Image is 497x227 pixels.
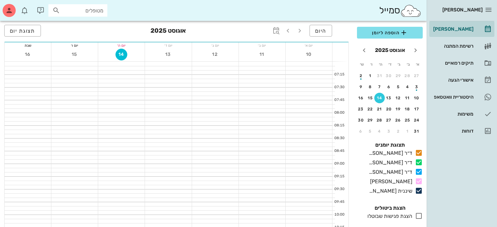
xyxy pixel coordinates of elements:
[51,42,98,49] div: יום ו׳
[400,4,421,17] img: SmileCloud logo
[22,49,34,60] button: 16
[393,73,403,78] div: 29
[332,72,346,77] div: 07:15
[384,115,394,125] button: 27
[365,115,376,125] button: 29
[356,82,366,92] button: 9
[256,49,268,60] button: 11
[358,44,370,56] button: חודש הבא
[365,71,376,81] button: 1
[432,128,473,134] div: דוחות
[209,52,221,57] span: 12
[366,187,412,195] div: שיננית [PERSON_NAME]
[374,118,385,122] div: 28
[332,85,346,90] div: 07:30
[376,59,385,70] th: ה׳
[384,71,394,81] button: 30
[402,82,413,92] button: 4
[310,25,332,37] button: היום
[332,148,346,154] div: 08:45
[395,59,403,70] th: ג׳
[332,199,346,205] div: 09:45
[374,115,385,125] button: 28
[432,94,473,100] div: היסטוריית וואטסאפ
[393,126,403,137] button: 2
[384,93,394,103] button: 13
[365,129,376,134] div: 5
[356,104,366,114] button: 23
[358,59,366,70] th: ש׳
[163,52,174,57] span: 13
[5,42,51,49] div: שבת
[332,161,346,167] div: 09:00
[22,52,34,57] span: 16
[365,96,376,100] div: 15
[286,42,332,49] div: יום א׳
[366,168,412,176] div: ד״ר [PERSON_NAME]
[402,85,413,89] div: 4
[384,129,394,134] div: 3
[374,85,385,89] div: 7
[432,60,473,66] div: תיקים רפואיים
[429,89,494,105] a: היסטוריית וואטסאפ
[356,129,366,134] div: 6
[412,126,422,137] button: 31
[365,104,376,114] button: 22
[384,85,394,89] div: 6
[239,42,285,49] div: יום ב׳
[256,52,268,57] span: 11
[429,72,494,88] a: אישורי הגעה
[393,93,403,103] button: 12
[163,49,174,60] button: 13
[374,129,385,134] div: 4
[4,25,41,37] button: תצוגת יום
[145,42,191,49] div: יום ד׳
[366,149,412,157] div: ד״ר [PERSON_NAME]
[402,115,413,125] button: 25
[393,129,403,134] div: 2
[151,25,186,38] h3: אוגוסט 2025
[402,118,413,122] div: 25
[374,126,385,137] button: 4
[432,111,473,117] div: משימות
[432,26,473,32] div: [PERSON_NAME]
[98,42,145,49] div: יום ה׳
[432,77,473,83] div: אישורי הגעה
[384,73,394,78] div: 30
[332,110,346,116] div: 08:00
[412,107,422,111] div: 17
[393,107,403,111] div: 19
[332,186,346,192] div: 09:30
[385,59,394,70] th: ד׳
[356,93,366,103] button: 16
[393,82,403,92] button: 5
[412,71,422,81] button: 27
[209,49,221,60] button: 12
[367,59,375,70] th: ו׳
[429,21,494,37] a: [PERSON_NAME]
[412,85,422,89] div: 3
[374,96,385,100] div: 14
[356,126,366,137] button: 6
[393,85,403,89] div: 5
[374,73,385,78] div: 31
[402,129,413,134] div: 1
[303,49,315,60] button: 10
[374,107,385,111] div: 21
[332,174,346,179] div: 09:15
[365,73,376,78] div: 1
[365,118,376,122] div: 29
[429,38,494,54] a: רשימת המתנה
[116,52,127,57] span: 14
[332,136,346,141] div: 08:30
[10,28,35,34] span: תצוגת יום
[357,204,423,212] h4: הצגת ביטולים
[357,141,423,149] h4: תצוגת יומנים
[384,107,394,111] div: 20
[19,5,23,9] span: תג
[402,126,413,137] button: 1
[365,82,376,92] button: 8
[374,71,385,81] button: 31
[356,118,366,122] div: 30
[69,49,80,60] button: 15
